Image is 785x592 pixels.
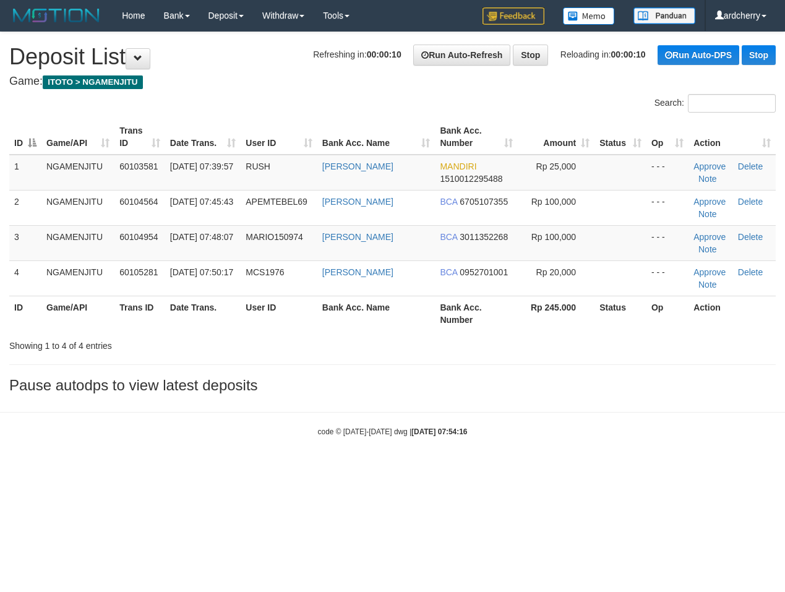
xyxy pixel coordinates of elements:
[41,119,114,155] th: Game/API: activate to sort column ascending
[119,232,158,242] span: 60104954
[594,119,646,155] th: Status: activate to sort column ascending
[317,296,435,331] th: Bank Acc. Name
[693,267,726,277] a: Approve
[114,119,165,155] th: Trans ID: activate to sort column ascending
[646,225,688,260] td: - - -
[563,7,615,25] img: Button%20Memo.svg
[246,161,270,171] span: RUSH
[435,296,518,331] th: Bank Acc. Number
[518,296,594,331] th: Rp 245.000
[367,49,401,59] strong: 00:00:10
[560,49,646,59] span: Reloading in:
[246,197,307,207] span: APEMTEBEL69
[611,49,646,59] strong: 00:00:10
[536,267,577,277] span: Rp 20,000
[170,197,233,207] span: [DATE] 07:45:43
[693,232,726,242] a: Approve
[411,427,467,436] strong: [DATE] 07:54:16
[9,119,41,155] th: ID: activate to sort column descending
[241,119,317,155] th: User ID: activate to sort column ascending
[698,280,717,290] a: Note
[43,75,143,89] span: ITOTO > NGAMENJITU
[594,296,646,331] th: Status
[646,260,688,296] td: - - -
[241,296,317,331] th: User ID
[646,119,688,155] th: Op: activate to sort column ascending
[518,119,594,155] th: Amount: activate to sort column ascending
[688,94,776,113] input: Search:
[165,296,241,331] th: Date Trans.
[738,267,763,277] a: Delete
[483,7,544,25] img: Feedback.jpg
[322,232,393,242] a: [PERSON_NAME]
[413,45,510,66] a: Run Auto-Refresh
[41,260,114,296] td: NGAMENJITU
[41,190,114,225] td: NGAMENJITU
[9,296,41,331] th: ID
[170,232,233,242] span: [DATE] 07:48:07
[9,335,318,352] div: Showing 1 to 4 of 4 entries
[440,161,476,171] span: MANDIRI
[688,119,776,155] th: Action: activate to sort column ascending
[646,190,688,225] td: - - -
[440,267,457,277] span: BCA
[41,155,114,191] td: NGAMENJITU
[738,161,763,171] a: Delete
[646,155,688,191] td: - - -
[9,225,41,260] td: 3
[9,190,41,225] td: 2
[654,94,776,113] label: Search:
[170,267,233,277] span: [DATE] 07:50:17
[9,45,776,69] h1: Deposit List
[513,45,548,66] a: Stop
[322,267,393,277] a: [PERSON_NAME]
[322,161,393,171] a: [PERSON_NAME]
[440,197,457,207] span: BCA
[460,267,508,277] span: Copy 0952701001 to clipboard
[460,232,508,242] span: Copy 3011352268 to clipboard
[119,267,158,277] span: 60105281
[317,119,435,155] th: Bank Acc. Name: activate to sort column ascending
[633,7,695,24] img: panduan.png
[41,225,114,260] td: NGAMENJITU
[119,161,158,171] span: 60103581
[536,161,577,171] span: Rp 25,000
[531,197,576,207] span: Rp 100,000
[322,197,393,207] a: [PERSON_NAME]
[9,155,41,191] td: 1
[531,232,576,242] span: Rp 100,000
[693,161,726,171] a: Approve
[440,174,502,184] span: Copy 1510012295488 to clipboard
[440,232,457,242] span: BCA
[698,174,717,184] a: Note
[318,427,468,436] small: code © [DATE]-[DATE] dwg |
[693,197,726,207] a: Approve
[9,6,103,25] img: MOTION_logo.png
[688,296,776,331] th: Action
[165,119,241,155] th: Date Trans.: activate to sort column ascending
[738,197,763,207] a: Delete
[698,209,717,219] a: Note
[246,267,284,277] span: MCS1976
[9,377,776,393] h3: Pause autodps to view latest deposits
[41,296,114,331] th: Game/API
[460,197,508,207] span: Copy 6705107355 to clipboard
[646,296,688,331] th: Op
[738,232,763,242] a: Delete
[435,119,518,155] th: Bank Acc. Number: activate to sort column ascending
[698,244,717,254] a: Note
[9,260,41,296] td: 4
[742,45,776,65] a: Stop
[313,49,401,59] span: Refreshing in:
[658,45,739,65] a: Run Auto-DPS
[246,232,303,242] span: MARIO150974
[9,75,776,88] h4: Game:
[114,296,165,331] th: Trans ID
[119,197,158,207] span: 60104564
[170,161,233,171] span: [DATE] 07:39:57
